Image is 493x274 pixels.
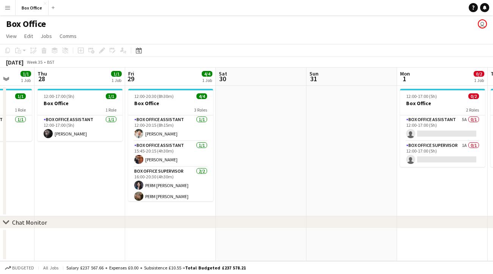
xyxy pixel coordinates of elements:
span: Total Budgeted £237 578.21 [185,265,246,271]
span: 1 Role [15,107,26,113]
a: Edit [21,31,36,41]
span: Sun [309,70,319,77]
span: Thu [38,70,47,77]
app-job-card: 12:00-17:00 (5h)1/1Box Office1 RoleBox Office Assistant1/112:00-17:00 (5h)[PERSON_NAME] [38,89,122,141]
div: 1 Job [202,77,212,83]
span: 1/1 [106,93,116,99]
span: Comms [60,33,77,39]
h3: Box Office [400,100,485,107]
span: 3 Roles [194,107,207,113]
h3: Box Office [38,100,122,107]
span: Fri [128,70,134,77]
span: 1/1 [15,93,26,99]
span: 31 [308,74,319,83]
span: 29 [127,74,134,83]
a: View [3,31,20,41]
span: Sat [219,70,227,77]
span: 12:00-17:00 (5h) [406,93,437,99]
span: Budgeted [12,265,34,271]
app-card-role: Box Office Supervisor2/216:00-20:30 (4h30m)PERM [PERSON_NAME]PERM [PERSON_NAME] [128,167,213,204]
span: 28 [36,74,47,83]
a: Jobs [38,31,55,41]
button: Budgeted [4,264,35,272]
app-user-avatar: Millie Haldane [478,19,487,28]
app-job-card: 12:00-17:00 (5h)0/2Box Office2 RolesBox Office Assistant5A0/112:00-17:00 (5h) Box Office Supervis... [400,89,485,167]
span: 1/1 [111,71,122,77]
app-card-role: Box Office Supervisor1A0/112:00-17:00 (5h) [400,141,485,167]
span: 2 Roles [466,107,479,113]
a: Comms [57,31,80,41]
app-job-card: 12:00-20:30 (8h30m)4/4Box Office3 RolesBox Office Assistant1/112:00-20:15 (8h15m)[PERSON_NAME]Box... [128,89,213,201]
app-card-role: Box Office Assistant1/112:00-17:00 (5h)[PERSON_NAME] [38,115,122,141]
div: 1 Job [111,77,121,83]
h3: Box Office [128,100,213,107]
span: 4/4 [196,93,207,99]
span: 1 Role [105,107,116,113]
app-card-role: Box Office Assistant1/112:00-20:15 (8h15m)[PERSON_NAME] [128,115,213,141]
span: 0/2 [474,71,484,77]
span: 1/1 [20,71,31,77]
span: View [6,33,17,39]
span: Jobs [41,33,52,39]
h1: Box Office [6,18,46,30]
span: 12:00-17:00 (5h) [44,93,74,99]
span: Week 35 [25,59,44,65]
span: All jobs [42,265,60,271]
app-card-role: Box Office Assistant1/115:45-20:15 (4h30m)[PERSON_NAME] [128,141,213,167]
app-card-role: Box Office Assistant5A0/112:00-17:00 (5h) [400,115,485,141]
span: Edit [24,33,33,39]
div: 1 Job [21,77,31,83]
span: Mon [400,70,410,77]
div: [DATE] [6,58,24,66]
span: 1 [399,74,410,83]
div: Chat Monitor [12,219,47,226]
span: 4/4 [202,71,212,77]
div: Salary £237 567.66 + Expenses £0.00 + Subsistence £10.55 = [66,265,246,271]
span: 0/2 [468,93,479,99]
span: 12:00-20:30 (8h30m) [134,93,174,99]
div: BST [47,59,55,65]
button: Box Office [16,0,49,15]
span: 30 [218,74,227,83]
div: 1 Job [474,77,484,83]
